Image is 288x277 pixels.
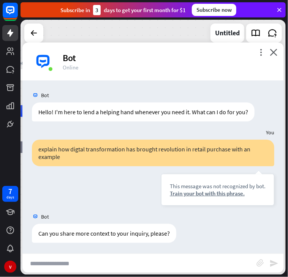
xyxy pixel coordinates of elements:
[2,186,18,202] a: 7 days
[270,49,277,56] i: close
[266,129,274,136] span: You
[256,259,264,267] i: block_attachment
[215,24,240,42] div: Untitled
[41,92,49,99] span: Bot
[63,52,275,64] div: Bot
[60,5,186,15] div: Subscribe in days to get your first month for $1
[32,102,255,121] div: Hello! I'm here to lend a helping hand whenever you need it. What can I do for you?
[32,224,176,243] div: Can you share more context to your inquiry, please?
[8,188,12,195] div: 7
[93,5,101,15] div: 3
[6,3,29,26] button: Open LiveChat chat widget
[4,261,16,273] div: V
[192,4,236,16] div: Subscribe now
[63,64,275,71] div: Online
[269,259,279,268] i: send
[6,195,14,200] div: days
[170,183,266,190] div: This message was not recognized by bot.
[170,190,266,197] div: Train your bot with this phrase.
[32,140,274,166] div: explain how digtal transformation has brought revolution in retail purchase with an example
[258,49,265,56] i: more_vert
[41,213,49,220] span: Bot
